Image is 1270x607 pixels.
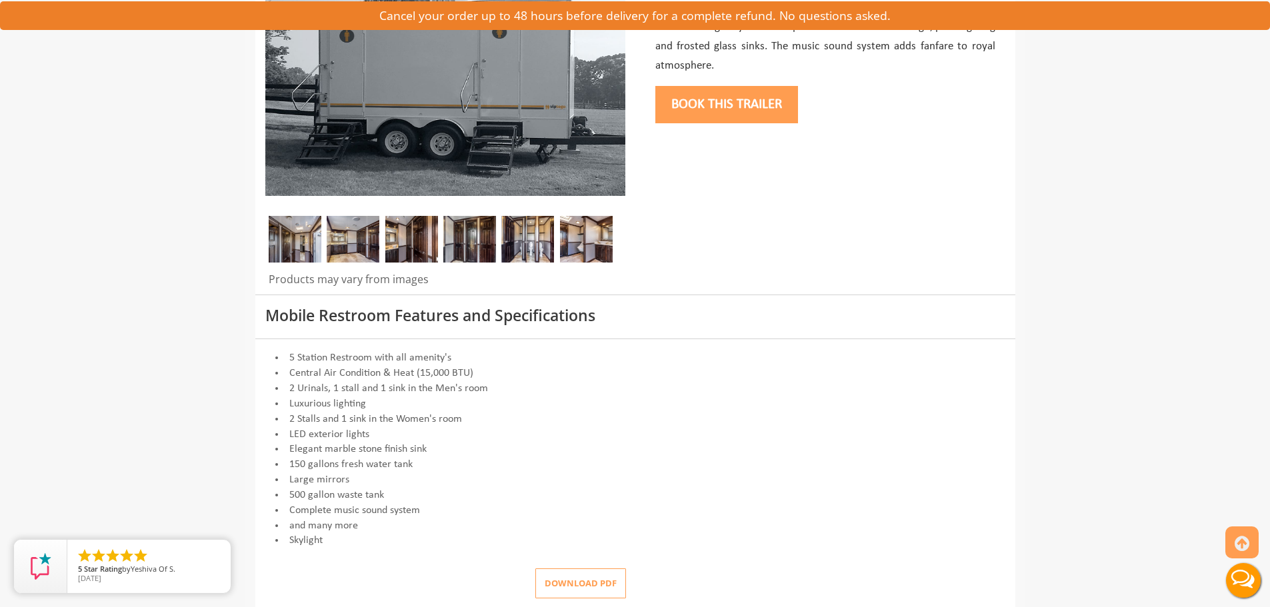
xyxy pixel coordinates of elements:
[265,381,1005,396] li: 2 Urinals, 1 stall and 1 sink in the Men's room
[265,412,1005,427] li: 2 Stalls and 1 sink in the Women's room
[78,565,220,574] span: by
[535,568,626,598] button: Download pdf
[265,366,1005,381] li: Central Air Condition & Heat (15,000 BTU)
[265,472,1005,488] li: Large mirrors
[327,216,379,263] img: Restroom trailer rental
[78,573,101,583] span: [DATE]
[84,564,122,574] span: Star Rating
[1217,554,1270,607] button: Live Chat
[77,548,93,564] li: 
[105,548,121,564] li: 
[385,216,438,263] img: Restroom Trailer
[265,350,1005,366] li: 5 Station Restroom with all amenity's
[265,396,1005,412] li: Luxurious lighting
[265,457,1005,472] li: 150 gallons fresh water tank
[501,216,554,263] img: Restroom Trailer
[265,503,1005,518] li: Complete music sound system
[265,427,1005,442] li: LED exterior lights
[91,548,107,564] li: 
[119,548,135,564] li: 
[78,564,82,574] span: 5
[265,442,1005,457] li: Elegant marble stone finish sink
[265,272,625,295] div: Products may vary from images
[525,577,626,589] a: Download pdf
[560,216,613,263] img: Restroom Trailer
[265,533,1005,548] li: Skylight
[655,86,798,123] button: Book this trailer
[27,553,54,580] img: Review Rating
[269,216,321,263] img: Restroom Trailer
[131,564,175,574] span: Yeshiva Of S.
[265,488,1005,503] li: 500 gallon waste tank
[443,216,496,263] img: Restroom Trailer
[133,548,149,564] li: 
[265,307,1005,324] h3: Mobile Restroom Features and Specifications
[265,518,1005,534] li: and many more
